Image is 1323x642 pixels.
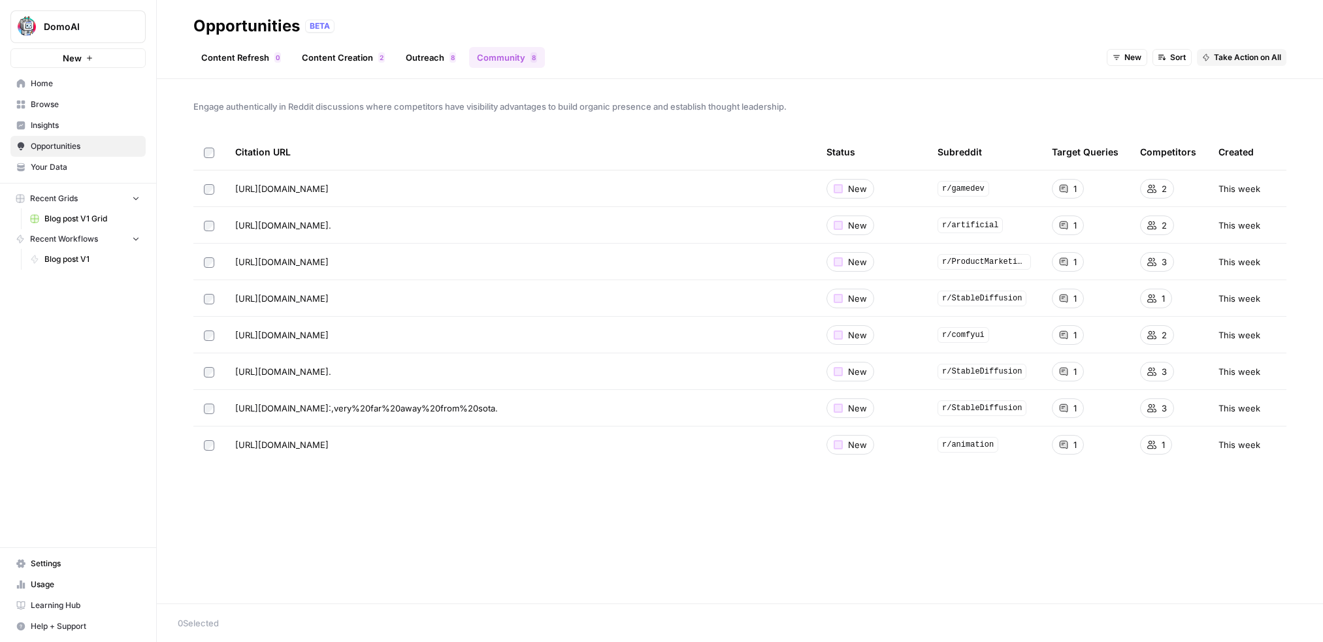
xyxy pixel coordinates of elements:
span: r/StableDiffusion [938,364,1026,379]
span: 1 [1073,329,1077,342]
span: r/animation [938,437,998,453]
span: New [848,438,867,451]
span: Your Data [31,161,140,173]
span: Help + Support [31,620,140,632]
span: [URL][DOMAIN_NAME] [235,329,329,342]
span: Opportunities [31,140,140,152]
span: New [1124,52,1141,63]
span: New [848,255,867,268]
span: [URL][DOMAIN_NAME]:,very%20far%20away%20from%20sota. [235,402,498,415]
div: BETA [305,20,335,33]
a: Blog post V1 [24,249,146,270]
span: Engage authentically in Reddit discussions where competitors have visibility advantages to build ... [193,100,1286,113]
span: This week [1218,219,1260,232]
span: Learning Hub [31,600,140,611]
span: 3 [1162,255,1167,268]
a: Learning Hub [10,595,146,616]
span: Recent Workflows [30,233,98,245]
div: Status [826,134,855,170]
span: 1 [1073,365,1077,378]
span: r/comfyui [938,327,989,343]
span: Recent Grids [30,193,78,204]
div: Citation URL [235,134,806,170]
span: r/StableDiffusion [938,291,1026,306]
span: Settings [31,558,140,570]
img: DomoAI Logo [15,15,39,39]
span: New [848,219,867,232]
span: 1 [1073,219,1077,232]
span: [URL][DOMAIN_NAME] [235,182,329,195]
a: Settings [10,553,146,574]
button: Recent Workflows [10,229,146,249]
a: Opportunities [10,136,146,157]
button: New [1107,49,1147,66]
span: New [848,329,867,342]
button: Help + Support [10,616,146,637]
div: Competitors [1140,134,1196,170]
a: Browse [10,94,146,115]
span: This week [1218,255,1260,268]
button: Take Action on All [1197,49,1286,66]
button: New [10,48,146,68]
div: 0 Selected [178,617,1302,630]
span: Usage [31,579,140,590]
span: Blog post V1 [44,253,140,265]
a: Blog post V1 Grid [24,208,146,229]
span: Take Action on All [1214,52,1281,63]
span: 3 [1162,365,1167,378]
span: [URL][DOMAIN_NAME] [235,438,329,451]
span: New [848,365,867,378]
div: 0 [274,52,281,63]
span: 2 [1162,219,1167,232]
span: [URL][DOMAIN_NAME] [235,292,329,305]
span: This week [1218,182,1260,195]
span: New [63,52,82,65]
span: This week [1218,292,1260,305]
span: New [848,292,867,305]
a: Outreach8 [398,47,464,68]
a: Content Creation2 [294,47,393,68]
a: Content Refresh0 [193,47,289,68]
span: 1 [1073,292,1077,305]
span: 1 [1073,402,1077,415]
div: 8 [449,52,456,63]
span: 8 [451,52,455,63]
a: Insights [10,115,146,136]
span: r/ProductMarketing [938,254,1031,270]
span: This week [1218,438,1260,451]
span: 1 [1162,438,1165,451]
span: 8 [532,52,536,63]
span: This week [1218,365,1260,378]
div: 2 [378,52,385,63]
button: Workspace: DomoAI [10,10,146,43]
span: 1 [1073,255,1077,268]
span: r/gamedev [938,181,989,197]
span: DomoAI [44,20,123,33]
span: 1 [1162,292,1165,305]
span: 2 [1162,329,1167,342]
span: [URL][DOMAIN_NAME]. [235,219,331,232]
button: Sort [1152,49,1192,66]
div: Opportunities [193,16,300,37]
span: Sort [1170,52,1186,63]
span: 1 [1073,438,1077,451]
span: Blog post V1 Grid [44,213,140,225]
span: New [848,402,867,415]
div: Created [1218,134,1254,170]
div: Target Queries [1052,134,1119,170]
span: Insights [31,120,140,131]
div: 8 [531,52,537,63]
span: [URL][DOMAIN_NAME]. [235,365,331,378]
span: This week [1218,329,1260,342]
span: New [848,182,867,195]
span: 2 [380,52,384,63]
a: Home [10,73,146,94]
span: Home [31,78,140,89]
span: This week [1218,402,1260,415]
span: 2 [1162,182,1167,195]
span: 3 [1162,402,1167,415]
span: r/artificial [938,217,1003,233]
span: [URL][DOMAIN_NAME] [235,255,329,268]
a: Your Data [10,157,146,178]
button: Recent Grids [10,189,146,208]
